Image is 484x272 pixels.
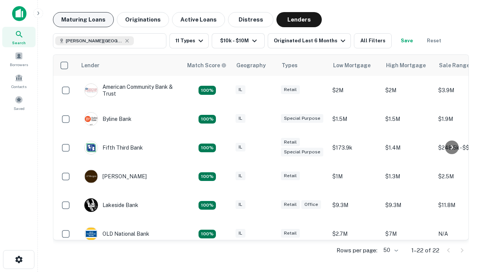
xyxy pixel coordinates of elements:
[12,6,26,21] img: capitalize-icon.png
[446,212,484,248] iframe: Chat Widget
[439,61,470,70] div: Sale Range
[53,12,114,27] button: Maturing Loans
[12,40,26,46] span: Search
[281,148,323,156] div: Special Purpose
[411,246,439,255] p: 1–22 of 22
[277,55,329,76] th: Types
[329,105,382,133] td: $1.5M
[329,133,382,162] td: $173.9k
[84,83,175,97] div: American Community Bank & Trust
[85,170,98,183] img: picture
[117,12,169,27] button: Originations
[2,49,36,69] a: Borrowers
[84,198,138,212] div: Lakeside Bank
[236,114,245,123] div: IL
[281,85,300,94] div: Retail
[380,245,399,256] div: 50
[199,144,216,153] div: Matching Properties: 2, hasApolloMatch: undefined
[199,86,216,95] div: Matching Properties: 2, hasApolloMatch: undefined
[81,61,99,70] div: Lender
[236,61,266,70] div: Geography
[10,62,28,68] span: Borrowers
[382,105,434,133] td: $1.5M
[382,76,434,105] td: $2M
[228,12,273,27] button: Distress
[337,246,377,255] p: Rows per page:
[386,61,426,70] div: High Mortgage
[236,200,245,209] div: IL
[172,12,225,27] button: Active Loans
[236,85,245,94] div: IL
[329,162,382,191] td: $1M
[77,55,183,76] th: Lender
[236,229,245,238] div: IL
[329,191,382,219] td: $9.3M
[281,200,300,209] div: Retail
[199,115,216,124] div: Matching Properties: 2, hasApolloMatch: undefined
[333,61,371,70] div: Low Mortgage
[232,55,277,76] th: Geography
[282,61,298,70] div: Types
[187,61,226,70] div: Capitalize uses an advanced AI algorithm to match your search with the best lender. The match sco...
[85,227,98,240] img: picture
[382,55,434,76] th: High Mortgage
[354,33,392,48] button: All Filters
[329,55,382,76] th: Low Mortgage
[84,112,132,126] div: Byline Bank
[422,33,446,48] button: Reset
[85,84,98,97] img: picture
[84,170,147,183] div: [PERSON_NAME]
[329,219,382,248] td: $2.7M
[88,201,95,209] p: L B
[199,230,216,239] div: Matching Properties: 2, hasApolloMatch: undefined
[2,71,36,91] a: Contacts
[85,141,98,154] img: picture
[382,191,434,219] td: $9.3M
[281,114,323,123] div: Special Purpose
[236,143,245,151] div: IL
[212,33,265,48] button: $10k - $10M
[183,55,232,76] th: Capitalize uses an advanced AI algorithm to match your search with the best lender. The match sco...
[281,172,300,180] div: Retail
[84,227,149,241] div: OLD National Bank
[14,105,25,111] span: Saved
[382,162,434,191] td: $1.3M
[236,172,245,180] div: IL
[276,12,322,27] button: Lenders
[268,33,351,48] button: Originated Last 6 Months
[199,172,216,181] div: Matching Properties: 2, hasApolloMatch: undefined
[11,83,26,90] span: Contacts
[169,33,209,48] button: 11 Types
[274,36,347,45] div: Originated Last 6 Months
[85,113,98,125] img: picture
[2,27,36,47] a: Search
[382,219,434,248] td: $7M
[329,76,382,105] td: $2M
[66,37,123,44] span: [PERSON_NAME][GEOGRAPHIC_DATA], [GEOGRAPHIC_DATA]
[84,141,143,155] div: Fifth Third Bank
[281,229,300,238] div: Retail
[187,61,225,70] h6: Match Score
[199,201,216,210] div: Matching Properties: 3, hasApolloMatch: undefined
[2,93,36,113] a: Saved
[395,33,419,48] button: Save your search to get updates of matches that match your search criteria.
[382,133,434,162] td: $1.4M
[301,200,321,209] div: Office
[281,138,300,147] div: Retail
